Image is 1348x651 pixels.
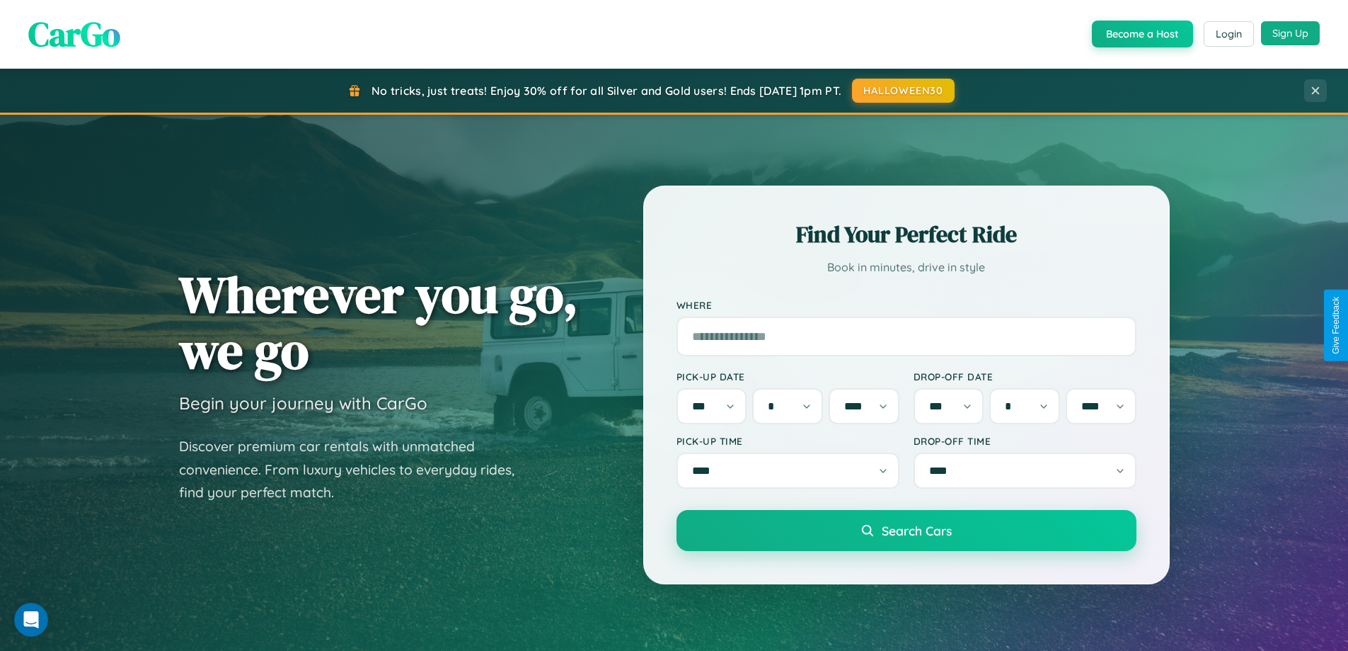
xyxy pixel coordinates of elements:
label: Pick-up Date [676,370,899,383]
p: Book in minutes, drive in style [676,257,1136,278]
label: Pick-up Time [676,435,899,447]
span: Search Cars [882,523,952,538]
label: Where [676,299,1136,311]
button: Become a Host [1092,21,1193,47]
label: Drop-off Time [914,435,1136,447]
p: Discover premium car rentals with unmatched convenience. From luxury vehicles to everyday rides, ... [179,435,533,504]
iframe: Intercom live chat [14,603,48,637]
span: CarGo [28,11,120,57]
button: Search Cars [676,510,1136,551]
button: Sign Up [1261,21,1320,45]
div: Give Feedback [1331,297,1341,354]
h1: Wherever you go, we go [179,266,578,378]
label: Drop-off Date [914,370,1136,383]
button: Login [1204,21,1254,47]
button: HALLOWEEN30 [852,79,955,103]
span: No tricks, just treats! Enjoy 30% off for all Silver and Gold users! Ends [DATE] 1pm PT. [371,84,841,98]
h2: Find Your Perfect Ride [676,219,1136,250]
h3: Begin your journey with CarGo [179,392,427,414]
